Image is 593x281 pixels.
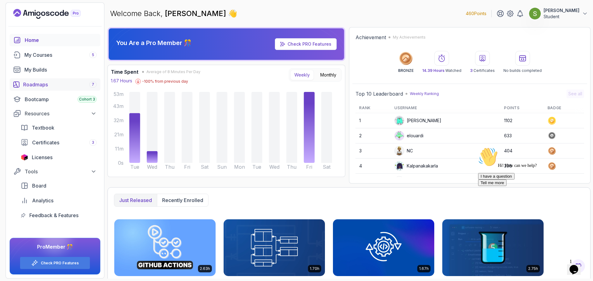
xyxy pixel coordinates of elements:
img: default monster avatar [395,161,404,171]
div: [PERSON_NAME] [394,116,441,126]
a: roadmaps [10,78,100,91]
a: bootcamp [10,93,100,105]
tspan: Wed [269,164,280,170]
tspan: 11m [115,146,124,152]
a: board [17,180,100,192]
a: Check PRO Features [41,261,79,266]
a: feedback [17,209,100,221]
h3: Time Spent [111,68,138,76]
img: default monster avatar [395,131,404,140]
div: Kalpanakakarla [394,161,438,171]
span: [PERSON_NAME] [165,9,228,18]
h2: Achievement [355,34,386,41]
span: Certificates [32,139,59,146]
button: Recently enrolled [157,194,208,206]
span: Hi! How can we help? [2,19,61,23]
td: 404 [500,143,544,159]
button: Tell me more [2,35,31,41]
iframe: chat widget [476,145,587,253]
a: Landing page [13,9,95,19]
tspan: 21m [114,131,124,138]
button: Tools [10,166,100,177]
tspan: 0s [118,160,124,166]
img: user profile image [395,146,404,155]
button: Just released [114,194,157,206]
div: My Builds [24,66,97,73]
button: Check PRO Features [20,257,90,269]
tspan: Fri [306,164,312,170]
span: Cohort 3 [79,97,95,102]
button: Monthly [316,70,340,80]
p: Watched [422,68,461,73]
tspan: Sat [323,164,331,170]
tspan: Tue [252,164,261,170]
p: Certificates [470,68,495,73]
p: No builds completed [503,68,542,73]
th: Points [500,103,544,113]
a: Check PRO Features [275,38,337,50]
p: 2.75h [528,266,538,271]
a: builds [10,64,100,76]
a: Check PRO Features [288,41,331,47]
tspan: Thu [165,164,175,170]
td: 4 [355,159,391,174]
td: 5 [355,174,391,189]
span: Average of 8 Minutes Per Day [146,69,200,74]
tspan: 53m [114,91,124,97]
button: Weekly [290,70,314,80]
img: Java Integration Testing card [333,219,434,276]
td: 1102 [500,113,544,128]
div: Home [25,36,97,44]
p: You Are a Pro Member 🎊 [116,39,191,47]
div: NC [394,146,413,156]
div: Tools [25,168,97,175]
div: Bootcamp [25,96,97,103]
p: Welcome Back, [110,9,237,19]
img: user profile image [395,176,404,186]
img: Java Unit Testing and TDD card [442,219,544,276]
p: Recently enrolled [162,196,203,204]
span: 3 [470,68,473,73]
button: Resources [10,108,100,119]
tspan: Sat [201,164,209,170]
p: My Achievements [393,35,426,40]
tspan: Mon [234,164,245,170]
div: Roadmaps [23,81,97,88]
img: default monster avatar [395,116,404,125]
td: 1 [355,113,391,128]
a: certificates [17,136,100,149]
div: IssaKass [394,176,424,186]
button: See all [566,89,584,98]
p: [PERSON_NAME] [544,7,579,14]
a: analytics [17,194,100,207]
img: user profile image [529,8,541,19]
a: textbook [17,122,100,134]
span: 14.39 Hours [422,68,444,73]
tspan: 32m [114,117,124,123]
img: :wave: [2,2,22,22]
tspan: Wed [147,164,157,170]
th: Username [391,103,500,113]
button: I have a question [2,28,39,35]
span: 3 [92,140,94,145]
a: courses [10,49,100,61]
div: 👋Hi! How can we help?I have a questionTell me more [2,2,114,41]
p: -100 % from previous day [142,79,188,84]
p: 1.70h [310,266,319,271]
td: 3 [355,143,391,159]
div: Resources [25,110,97,117]
p: Weekly Ranking [410,91,439,96]
span: Licenses [32,154,53,161]
td: 633 [500,128,544,143]
span: 👋 [227,7,240,20]
p: 460 Points [466,10,486,17]
p: 1.67h [419,266,429,271]
p: Just released [119,196,152,204]
div: My Courses [24,51,97,59]
span: 5 [92,52,94,57]
a: licenses [17,151,100,163]
span: Feedback & Features [29,212,78,219]
p: BRONZE [398,68,414,73]
span: Textbook [32,124,54,131]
